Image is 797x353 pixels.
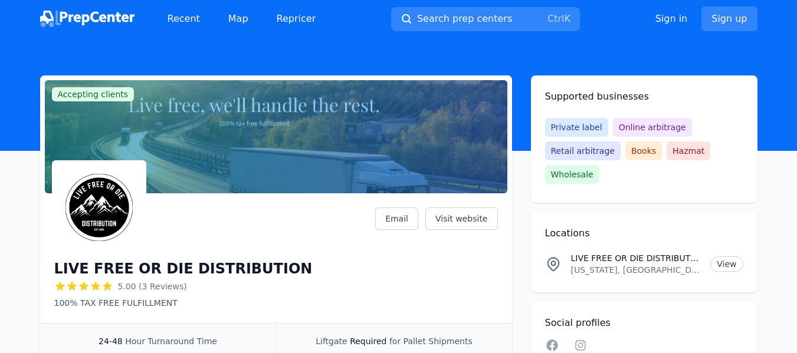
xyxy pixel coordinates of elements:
[54,297,313,309] p: 100% TAX FREE FULFILLMENT
[158,7,209,31] a: Recent
[545,118,608,137] span: Private label
[710,256,743,272] a: View
[625,141,662,160] span: Books
[655,12,688,26] a: Sign in
[52,87,135,101] span: Accepting clients
[701,6,757,31] a: Sign up
[571,264,701,276] p: [US_STATE], [GEOGRAPHIC_DATA]
[118,281,187,292] span: 5.00 (3 Reviews)
[545,165,599,184] span: Wholesale
[545,226,743,240] h2: Locations
[125,336,217,346] span: Hour Turnaround Time
[391,7,580,31] button: Search prep centersCtrlK
[571,252,701,264] p: LIVE FREE OR DIE DISTRIBUTION Location
[545,316,743,330] h2: Social profiles
[545,141,621,160] span: Retail arbitrage
[54,259,313,278] h1: LIVE FREE OR DIE DISTRIBUTION
[667,141,710,160] span: Hazmat
[316,336,347,346] span: Liftgate
[545,90,743,104] h2: Supported businesses
[99,336,123,346] span: 24-48
[54,163,144,252] img: LIVE FREE OR DIE DISTRIBUTION
[613,118,692,137] span: Online arbitrage
[219,7,258,31] a: Map
[267,7,326,31] a: Repricer
[40,11,135,27] img: PrepCenter
[350,336,386,346] span: Required
[389,336,473,346] span: for Pallet Shipments
[425,207,498,230] a: Visit website
[375,207,418,230] a: Email
[564,13,570,24] kbd: K
[417,12,512,26] span: Search prep centers
[547,13,564,24] kbd: Ctrl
